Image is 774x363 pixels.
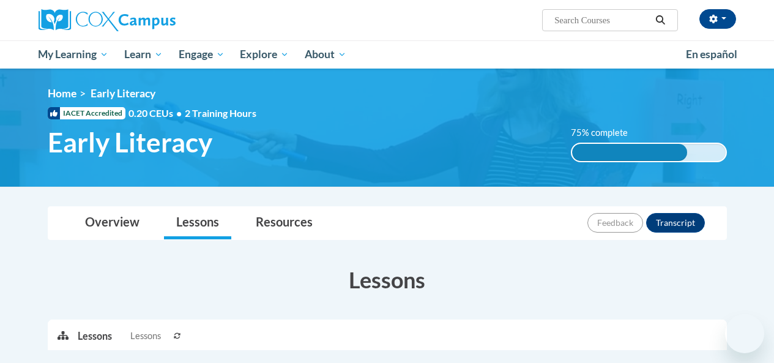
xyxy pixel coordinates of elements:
span: About [305,47,346,62]
a: Cox Campus [39,9,259,31]
span: Explore [240,47,289,62]
p: Lessons [78,329,112,343]
button: Search [651,13,669,28]
span: My Learning [38,47,108,62]
a: Overview [73,207,152,239]
div: 75% complete [572,144,687,161]
button: Feedback [587,213,643,233]
h3: Lessons [48,264,727,295]
input: Search Courses [553,13,651,28]
a: Home [48,87,76,100]
img: Cox Campus [39,9,176,31]
a: Engage [171,40,233,69]
a: Lessons [164,207,231,239]
span: • [176,107,182,119]
a: My Learning [31,40,117,69]
span: Early Literacy [48,126,212,159]
a: Explore [232,40,297,69]
button: Account Settings [699,9,736,29]
a: Resources [244,207,325,239]
span: Learn [124,47,163,62]
span: En español [686,48,737,61]
span: 0.20 CEUs [128,107,185,120]
iframe: Button to launch messaging window [725,314,764,353]
span: IACET Accredited [48,107,125,119]
a: About [297,40,354,69]
span: Lessons [130,329,161,343]
button: Transcript [646,213,705,233]
div: Main menu [29,40,745,69]
label: 75% complete [571,126,641,140]
span: Early Literacy [91,87,155,100]
span: 2 Training Hours [185,107,256,119]
a: Learn [116,40,171,69]
a: En español [678,42,745,67]
span: Engage [179,47,225,62]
